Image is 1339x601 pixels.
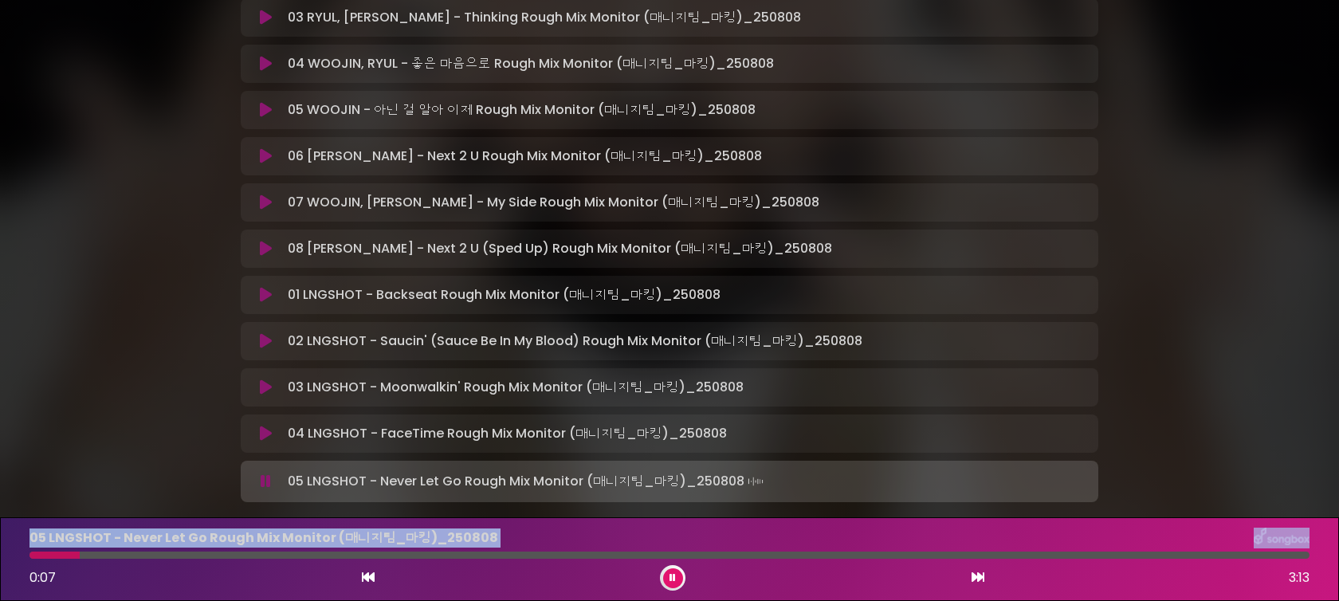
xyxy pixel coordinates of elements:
img: waveform4.gif [744,470,767,493]
p: 03 LNGSHOT - Moonwalkin' Rough Mix Monitor (매니지팀_마킹)_250808 [288,378,744,397]
p: 04 WOOJIN, RYUL - 좋은 마음으로 Rough Mix Monitor (매니지팀_마킹)_250808 [288,54,774,73]
p: 08 [PERSON_NAME] - Next 2 U (Sped Up) Rough Mix Monitor (매니지팀_마킹)_250808 [288,239,832,258]
p: 05 WOOJIN - 아닌 걸 알아 이제 Rough Mix Monitor (매니지팀_마킹)_250808 [288,100,756,120]
p: 04 LNGSHOT - FaceTime Rough Mix Monitor (매니지팀_마킹)_250808 [288,424,727,443]
p: 05 LNGSHOT - Never Let Go Rough Mix Monitor (매니지팀_마킹)_250808 [29,528,498,548]
p: 06 [PERSON_NAME] - Next 2 U Rough Mix Monitor (매니지팀_마킹)_250808 [288,147,762,166]
p: 01 LNGSHOT - Backseat Rough Mix Monitor (매니지팀_마킹)_250808 [288,285,721,304]
p: 03 RYUL, [PERSON_NAME] - Thinking Rough Mix Monitor (매니지팀_마킹)_250808 [288,8,801,27]
img: songbox-logo-white.png [1254,528,1310,548]
p: 07 WOOJIN, [PERSON_NAME] - My Side Rough Mix Monitor (매니지팀_마킹)_250808 [288,193,819,212]
p: 02 LNGSHOT - Saucin' (Sauce Be In My Blood) Rough Mix Monitor (매니지팀_마킹)_250808 [288,332,862,351]
p: 05 LNGSHOT - Never Let Go Rough Mix Monitor (매니지팀_마킹)_250808 [288,470,767,493]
